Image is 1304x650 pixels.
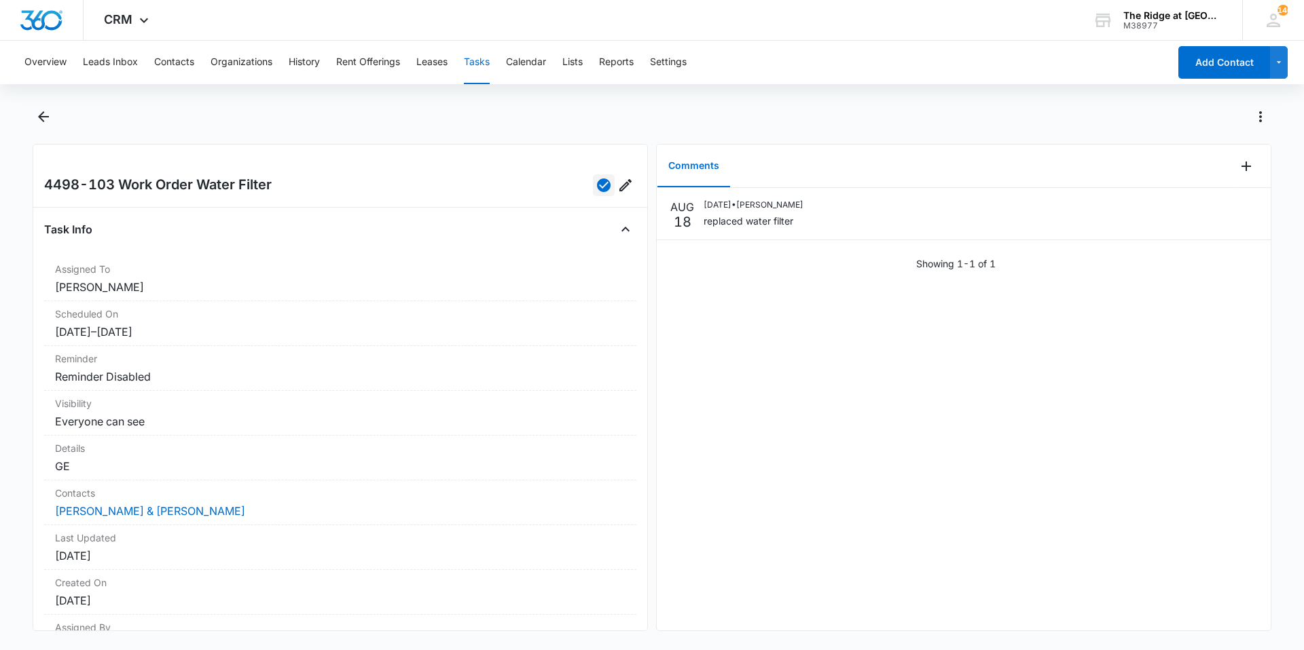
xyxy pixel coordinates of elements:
[104,12,132,26] span: CRM
[55,486,626,500] dt: Contacts
[615,218,636,240] button: Close
[211,41,272,84] button: Organizations
[506,41,546,84] button: Calendar
[44,436,636,480] div: DetailsGE
[1278,5,1288,16] span: 140
[44,391,636,436] div: VisibilityEveryone can see
[1278,5,1288,16] div: notifications count
[674,215,691,229] p: 18
[55,351,626,366] dt: Reminder
[562,41,583,84] button: Lists
[1123,10,1222,21] div: account name
[44,256,636,301] div: Assigned To[PERSON_NAME]
[55,307,626,321] dt: Scheduled On
[55,324,626,340] dd: [DATE] – [DATE]
[599,41,634,84] button: Reports
[44,525,636,570] div: Last Updated[DATE]
[55,592,626,609] dd: [DATE]
[704,199,803,211] p: [DATE] • [PERSON_NAME]
[44,221,92,237] h4: Task Info
[44,480,636,525] div: Contacts[PERSON_NAME] & [PERSON_NAME]
[44,570,636,615] div: Created On[DATE]
[1235,155,1257,177] button: Add Comment
[55,262,626,276] dt: Assigned To
[1123,21,1222,31] div: account id
[615,174,636,196] button: Edit
[650,41,687,84] button: Settings
[154,41,194,84] button: Contacts
[464,41,490,84] button: Tasks
[55,441,626,455] dt: Details
[24,41,67,84] button: Overview
[289,41,320,84] button: History
[657,145,730,187] button: Comments
[44,301,636,346] div: Scheduled On[DATE]–[DATE]
[55,531,626,545] dt: Last Updated
[55,504,245,518] a: [PERSON_NAME] & [PERSON_NAME]
[704,214,803,228] p: replaced water filter
[1178,46,1270,79] button: Add Contact
[916,256,996,271] p: Showing 1-1 of 1
[33,106,54,128] button: Back
[83,41,138,84] button: Leads Inbox
[55,396,626,410] dt: Visibility
[55,413,626,429] dd: Everyone can see
[336,41,400,84] button: Rent Offerings
[55,368,626,385] dd: Reminder Disabled
[55,279,626,295] dd: [PERSON_NAME]
[55,548,626,564] dd: [DATE]
[416,41,448,84] button: Leases
[1250,106,1271,128] button: Actions
[55,620,626,634] dt: Assigned By
[55,458,626,474] dd: GE
[670,199,694,215] p: AUG
[55,575,626,590] dt: Created On
[44,346,636,391] div: ReminderReminder Disabled
[44,174,272,196] h2: 4498-103 Work Order Water Filter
